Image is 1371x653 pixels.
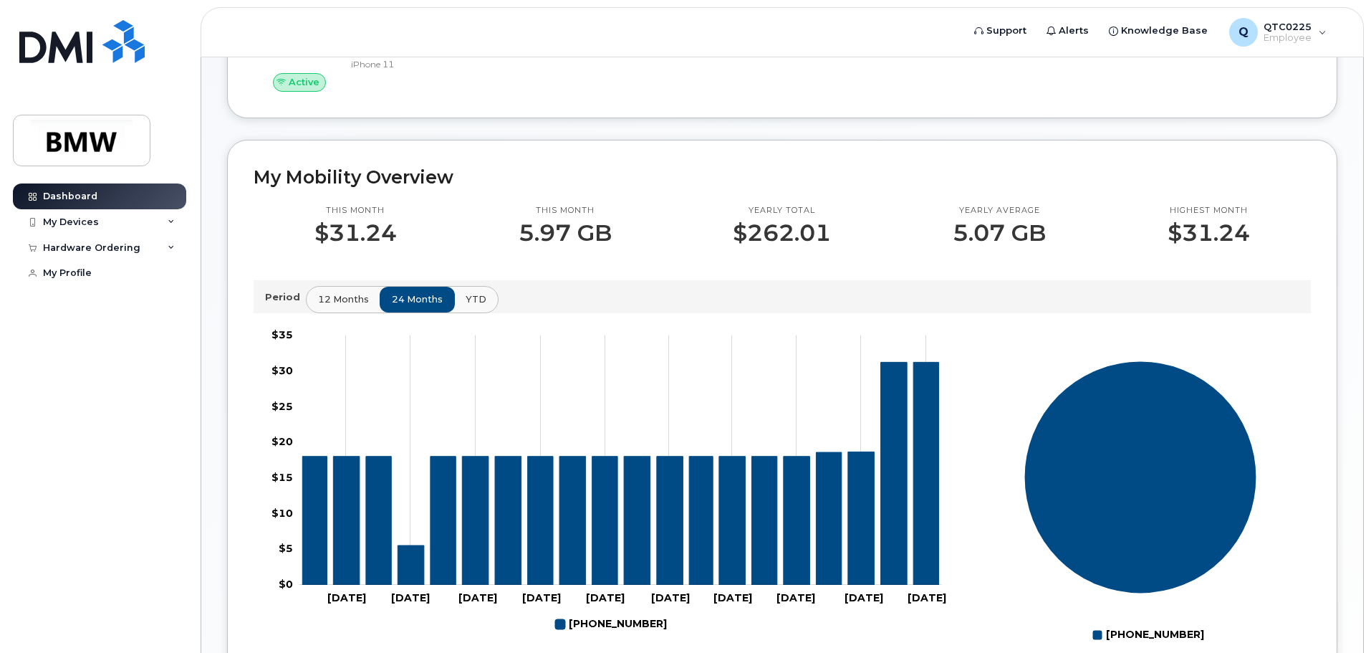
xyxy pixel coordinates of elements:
tspan: $25 [271,399,293,412]
g: Legend [555,612,667,637]
h2: My Mobility Overview [254,166,1311,188]
g: Chart [1024,361,1257,647]
g: Legend [1092,623,1204,647]
span: YTD [466,292,486,306]
g: 864-905-9530 [555,612,667,637]
p: $31.24 [314,220,397,246]
tspan: [DATE] [776,591,815,604]
span: Alerts [1059,24,1089,38]
g: 864-905-9530 [302,362,938,585]
tspan: $0 [279,578,293,591]
p: $262.01 [733,220,831,246]
a: Support [964,16,1036,45]
tspan: [DATE] [391,591,430,604]
tspan: [DATE] [713,591,752,604]
p: Yearly average [953,205,1046,216]
tspan: [DATE] [586,591,625,604]
span: Active [289,75,319,89]
p: Yearly total [733,205,831,216]
p: This month [519,205,612,216]
p: 5.97 GB [519,220,612,246]
tspan: $15 [271,471,293,484]
tspan: $20 [271,435,293,448]
p: Highest month [1168,205,1250,216]
g: Series [1024,361,1257,594]
span: Knowledge Base [1121,24,1208,38]
tspan: $10 [271,506,293,519]
tspan: $30 [271,363,293,376]
div: iPhone 11 [351,58,499,70]
p: $31.24 [1168,220,1250,246]
tspan: [DATE] [458,591,497,604]
g: Chart [271,328,946,637]
span: Support [986,24,1026,38]
span: Employee [1264,32,1312,44]
tspan: [DATE] [651,591,690,604]
span: 12 months [318,292,369,306]
p: 5.07 GB [953,220,1046,246]
span: Q [1238,24,1249,41]
iframe: Messenger Launcher [1309,591,1360,642]
tspan: [DATE] [522,591,561,604]
tspan: [DATE] [908,591,946,604]
div: QTC0225 [1219,18,1337,47]
span: QTC0225 [1264,21,1312,32]
p: Period [265,290,306,304]
tspan: $35 [271,328,293,341]
tspan: [DATE] [327,591,366,604]
a: Alerts [1036,16,1099,45]
tspan: $5 [279,542,293,555]
a: Knowledge Base [1099,16,1218,45]
p: This month [314,205,397,216]
tspan: [DATE] [845,591,883,604]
